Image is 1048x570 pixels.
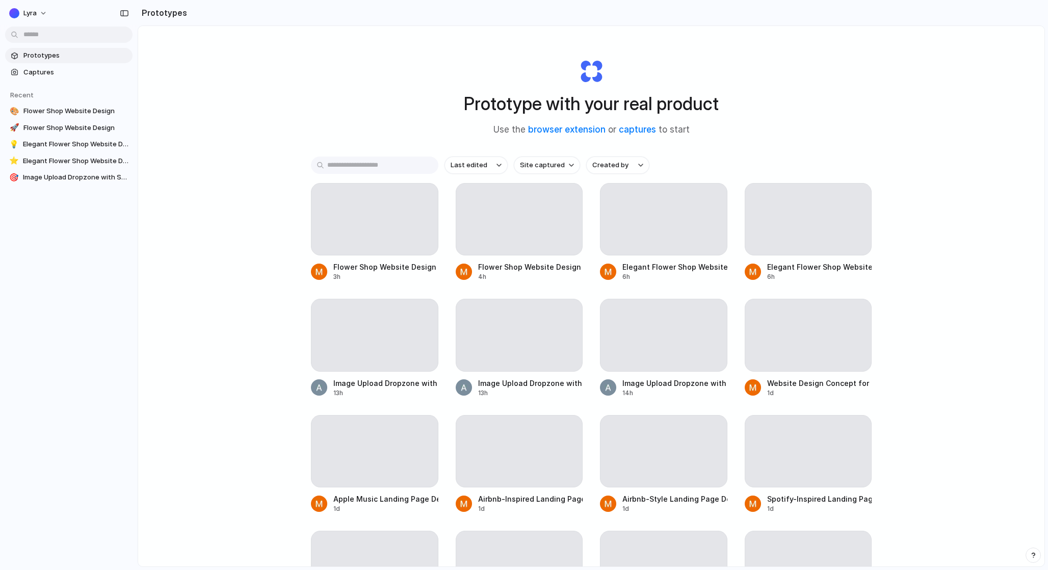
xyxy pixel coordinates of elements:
div: 4h [478,272,581,281]
span: Last edited [451,160,487,170]
div: 1d [767,504,872,513]
span: Elegant Flower Shop Website Design [23,139,128,149]
a: Spotify-Inspired Landing Page Design1d [745,415,872,513]
div: 6h [622,272,727,281]
span: Image Upload Dropzone with Selected Format Support [23,172,128,183]
div: 3h [333,272,436,281]
div: Elegant Flower Shop Website Design [622,262,727,272]
a: Image Upload Dropzone with Supported Formats13h [456,299,583,397]
div: 🎨 [9,106,19,116]
div: Spotify-Inspired Landing Page Design [767,494,872,504]
div: 13h [333,388,438,398]
span: Created by [592,160,628,170]
a: 💡Elegant Flower Shop Website Design [5,137,133,152]
a: Airbnb-Style Landing Page Design1d [600,415,727,513]
span: Recent [10,91,34,99]
div: 14h [622,388,727,398]
a: Flower Shop Website Design3h [311,183,438,281]
h2: Prototypes [138,7,187,19]
div: Apple Music Landing Page Design [333,494,438,504]
div: 1d [333,504,438,513]
div: 13h [478,388,583,398]
div: Image Upload Dropzone with Multiple Format Support [622,378,727,388]
a: captures [619,124,656,135]
span: Lyra [23,8,37,18]
div: Image Upload Dropzone with Selected Format Support [333,378,438,388]
span: Site captured [520,160,565,170]
a: Image Upload Dropzone with Multiple Format Support14h [600,299,727,397]
button: Site captured [514,157,580,174]
a: ⭐Elegant Flower Shop Website Design [5,153,133,169]
a: Prototypes [5,48,133,63]
div: Airbnb-Inspired Landing Page Design [478,494,583,504]
span: Elegant Flower Shop Website Design [23,156,128,166]
span: Captures [23,67,128,77]
div: Flower Shop Website Design [333,262,436,272]
a: browser extension [528,124,606,135]
div: 💡 [9,139,19,149]
div: 🎯 [9,172,19,183]
a: Apple Music Landing Page Design1d [311,415,438,513]
h1: Prototype with your real product [464,90,719,117]
span: Flower Shop Website Design [23,106,128,116]
span: Flower Shop Website Design [23,123,128,133]
div: ⭐ [9,156,19,166]
div: Website Design Concept for FDSA Platform [767,378,872,388]
button: Lyra [5,5,53,21]
a: Elegant Flower Shop Website Design6h [600,183,727,281]
a: Flower Shop Website Design4h [456,183,583,281]
div: 🚀 [9,123,19,133]
a: 🎨Flower Shop Website Design [5,103,133,119]
a: Image Upload Dropzone with Selected Format Support13h [311,299,438,397]
div: Airbnb-Style Landing Page Design [622,494,727,504]
a: Captures [5,65,133,80]
a: 🚀Flower Shop Website Design [5,120,133,136]
div: Image Upload Dropzone with Supported Formats [478,378,583,388]
div: 1d [767,388,872,398]
a: Website Design Concept for FDSA Platform1d [745,299,872,397]
button: Last edited [444,157,508,174]
a: Airbnb-Inspired Landing Page Design1d [456,415,583,513]
div: 6h [767,272,872,281]
div: Flower Shop Website Design [478,262,581,272]
div: Elegant Flower Shop Website Design [767,262,872,272]
button: Created by [586,157,649,174]
a: Elegant Flower Shop Website Design6h [745,183,872,281]
span: Prototypes [23,50,128,61]
span: Use the or to start [493,123,690,137]
a: 🎯Image Upload Dropzone with Selected Format Support [5,170,133,185]
div: 1d [622,504,727,513]
div: 1d [478,504,583,513]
